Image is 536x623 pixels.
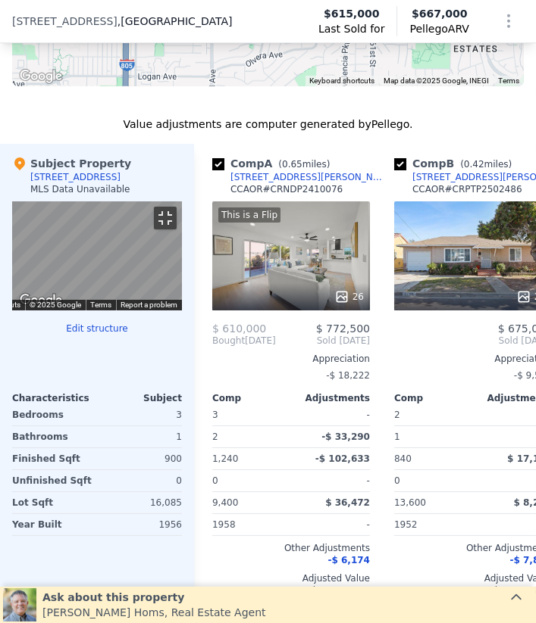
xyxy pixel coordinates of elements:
[326,370,370,381] span: -$ 18,222
[16,291,66,310] img: Google
[12,470,94,491] div: Unfinished Sqft
[3,588,36,621] img: Joe Homs
[42,605,266,620] div: [PERSON_NAME] Homs , Real Estate Agent
[30,301,81,309] span: © 2025 Google
[321,431,370,442] span: -$ 33,290
[212,453,238,464] span: 1,240
[100,426,182,447] div: 1
[118,14,233,29] span: , [GEOGRAPHIC_DATA]
[412,183,522,195] div: CCAOR # CRPTP2502486
[90,301,111,309] a: Terms (opens in new tab)
[494,6,524,36] button: Show Options
[230,171,388,183] div: [STREET_ADDRESS][PERSON_NAME]
[212,426,288,447] div: 2
[454,159,518,170] span: ( miles)
[42,590,266,605] div: Ask about this property
[212,335,276,347] div: [DATE]
[394,475,400,486] span: 0
[394,426,470,447] div: 1
[325,497,370,508] span: $ 36,472
[12,426,94,447] div: Bathrooms
[121,301,177,309] a: Report a problem
[100,404,182,425] div: 3
[309,76,375,86] button: Keyboard shortcuts
[394,156,518,171] div: Comp B
[12,14,118,29] span: [STREET_ADDRESS]
[230,183,343,195] div: CCAOR # CRNDP2410076
[412,8,468,20] span: $667,000
[464,159,484,170] span: 0.42
[328,555,370,565] span: -$ 6,174
[294,514,370,535] div: -
[212,514,288,535] div: 1958
[394,453,412,464] span: 840
[294,404,370,425] div: -
[212,542,370,554] div: Other Adjustments
[212,410,218,420] span: 3
[16,67,66,86] img: Google
[384,76,489,85] span: Map data ©2025 Google, INEGI
[324,6,380,21] span: $615,000
[97,392,182,404] div: Subject
[291,392,370,404] div: Adjustments
[12,448,94,469] div: Finished Sqft
[311,584,370,597] span: $ 666,874
[12,492,94,513] div: Lot Sqft
[394,410,400,420] span: 2
[212,572,370,584] div: Adjusted Value
[212,156,336,171] div: Comp A
[276,335,370,347] span: Sold [DATE]
[100,470,182,491] div: 0
[282,159,302,170] span: 0.65
[12,404,94,425] div: Bedrooms
[212,497,238,508] span: 9,400
[315,453,370,464] span: -$ 102,633
[16,67,66,86] a: Open this area in Google Maps (opens a new window)
[100,514,182,535] div: 1956
[12,156,131,171] div: Subject Property
[394,514,470,535] div: 1952
[409,21,469,36] span: Pellego ARV
[12,201,182,310] div: Map
[212,171,388,183] a: [STREET_ADDRESS][PERSON_NAME]
[498,76,519,85] a: Terms (opens in new tab)
[12,201,182,310] div: Street View
[394,497,426,508] span: 13,600
[212,322,266,335] span: $ 610,000
[272,159,336,170] span: ( miles)
[100,492,182,513] div: 16,085
[30,171,121,183] div: [STREET_ADDRESS]
[294,470,370,491] div: -
[218,207,281,223] div: This is a Flip
[212,392,291,404] div: Comp
[30,183,130,195] div: MLS Data Unavailable
[212,475,218,486] span: 0
[394,392,473,404] div: Comp
[12,322,182,335] button: Edit structure
[212,353,370,365] div: Appreciation
[318,21,385,36] span: Last Sold for
[100,448,182,469] div: 900
[212,335,245,347] span: Bought
[316,322,370,335] span: $ 772,500
[12,392,97,404] div: Characteristics
[334,289,364,304] div: 26
[12,514,94,535] div: Year Built
[16,291,66,310] a: Open this area in Google Maps (opens a new window)
[154,207,177,229] button: Toggle fullscreen view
